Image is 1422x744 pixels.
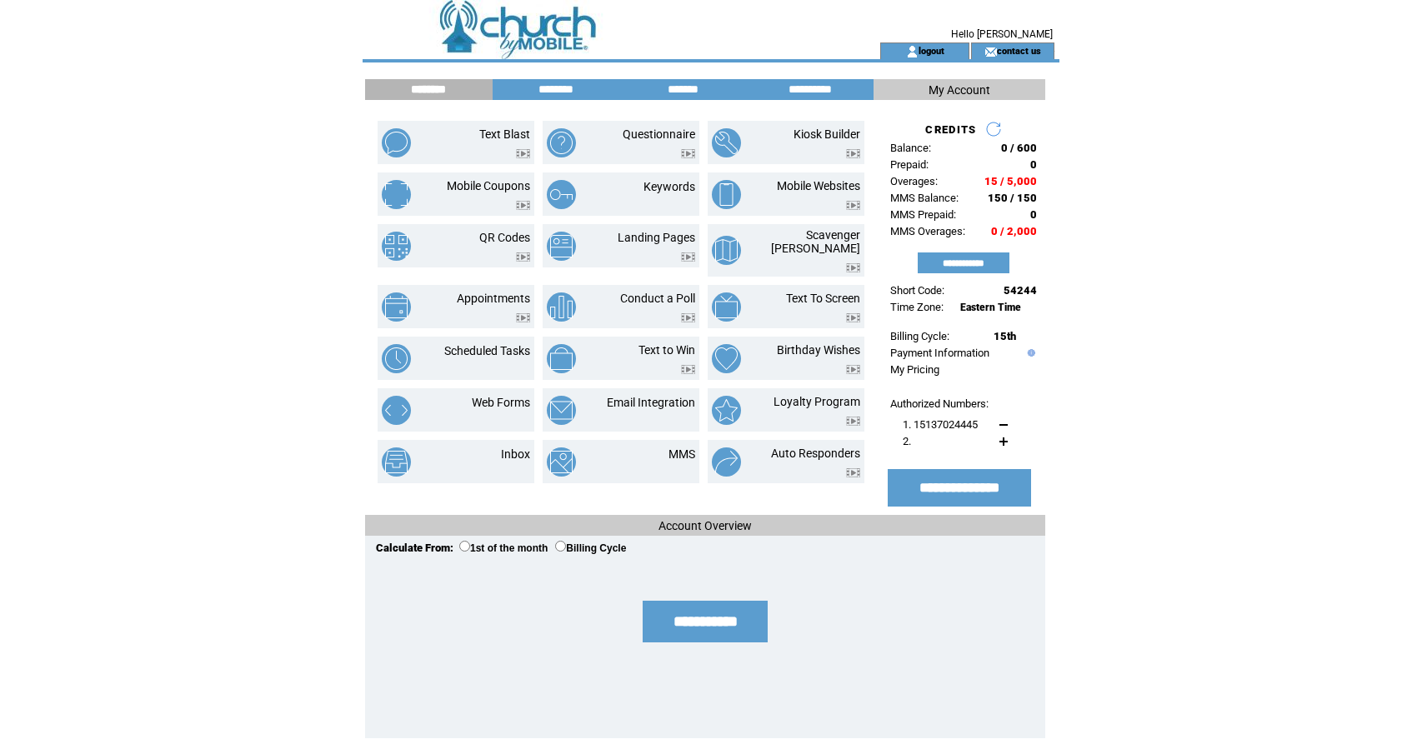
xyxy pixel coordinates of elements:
span: Account Overview [658,519,752,532]
span: Overages: [890,175,938,187]
img: kiosk-builder.png [712,128,741,157]
img: text-to-win.png [547,344,576,373]
img: email-integration.png [547,396,576,425]
span: MMS Overages: [890,225,965,237]
img: video.png [846,201,860,210]
span: 15th [994,330,1016,342]
img: account_icon.gif [906,45,919,58]
img: video.png [846,263,860,272]
a: Keywords [643,180,695,193]
img: video.png [516,313,530,322]
span: Billing Cycle: [890,330,949,342]
span: MMS Prepaid: [890,208,956,221]
a: Kiosk Builder [794,127,860,141]
a: Email Integration [607,396,695,409]
img: mobile-websites.png [712,180,741,209]
img: video.png [681,149,695,158]
a: Loyalty Program [774,395,860,408]
a: Mobile Websites [777,179,860,192]
span: Hello [PERSON_NAME] [951,28,1053,40]
a: Text To Screen [786,292,860,305]
a: Text Blast [479,127,530,141]
a: My Pricing [890,363,939,376]
a: Payment Information [890,347,989,359]
span: 0 / 600 [1001,142,1037,154]
a: Inbox [501,447,530,461]
a: logout [919,45,944,56]
img: contact_us_icon.gif [984,45,997,58]
input: 1st of the month [459,541,470,552]
label: Billing Cycle [555,542,626,554]
a: Web Forms [472,396,530,409]
img: loyalty-program.png [712,396,741,425]
img: video.png [516,201,530,210]
img: video.png [846,365,860,374]
img: video.png [846,417,860,426]
span: 0 / 2,000 [991,225,1037,237]
img: scheduled-tasks.png [382,344,411,373]
a: Questionnaire [623,127,695,141]
img: mms.png [547,447,576,477]
a: Conduct a Poll [620,292,695,305]
a: Auto Responders [771,447,860,460]
span: 1. 15137024445 [903,418,978,431]
span: Calculate From: [376,542,453,554]
a: MMS [668,447,695,461]
a: Scheduled Tasks [444,344,530,357]
img: mobile-coupons.png [382,180,411,209]
img: auto-responders.png [712,447,741,477]
img: video.png [681,252,695,262]
span: 15 / 5,000 [984,175,1037,187]
img: text-blast.png [382,128,411,157]
img: keywords.png [547,180,576,209]
span: Authorized Numbers: [890,397,989,410]
span: Eastern Time [960,302,1021,313]
img: birthday-wishes.png [712,344,741,373]
span: 54244 [1004,284,1037,297]
a: Text to Win [638,343,695,357]
img: questionnaire.png [547,128,576,157]
img: help.gif [1024,349,1035,357]
img: video.png [846,313,860,322]
span: MMS Balance: [890,192,959,204]
span: My Account [929,83,990,97]
span: CREDITS [925,123,976,136]
img: video.png [681,365,695,374]
span: 2. [903,435,911,447]
img: video.png [846,149,860,158]
a: contact us [997,45,1041,56]
span: Prepaid: [890,158,929,171]
a: QR Codes [479,231,530,244]
img: inbox.png [382,447,411,477]
span: Short Code: [890,284,944,297]
img: landing-pages.png [547,232,576,261]
a: Appointments [457,292,530,305]
a: Birthday Wishes [777,343,860,357]
span: 0 [1030,158,1037,171]
img: conduct-a-poll.png [547,292,576,322]
label: 1st of the month [459,542,548,554]
a: Landing Pages [618,231,695,244]
a: Scavenger [PERSON_NAME] [771,228,860,255]
input: Billing Cycle [555,541,566,552]
img: web-forms.png [382,396,411,425]
img: scavenger-hunt.png [712,236,741,265]
img: appointments.png [382,292,411,322]
span: 0 [1030,208,1037,221]
span: 150 / 150 [988,192,1037,204]
img: video.png [516,149,530,158]
span: Balance: [890,142,931,154]
img: video.png [516,252,530,262]
span: Time Zone: [890,301,944,313]
img: qr-codes.png [382,232,411,261]
img: video.png [846,468,860,477]
img: text-to-screen.png [712,292,741,322]
img: video.png [681,313,695,322]
a: Mobile Coupons [447,179,530,192]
